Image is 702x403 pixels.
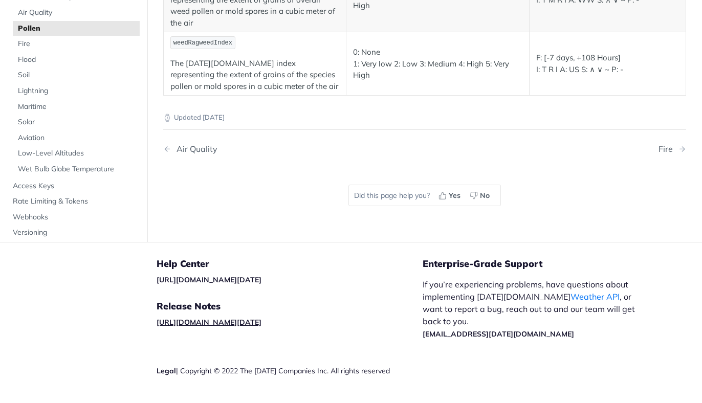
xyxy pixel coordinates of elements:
[171,144,217,154] div: Air Quality
[13,212,137,222] span: Webhooks
[480,190,490,201] span: No
[423,278,646,340] p: If you’re experiencing problems, have questions about implementing [DATE][DOMAIN_NAME] , or want ...
[163,134,686,164] nav: Pagination Controls
[353,47,522,81] p: 0: None 1: Very low 2: Low 3: Medium 4: High 5: Very High
[348,185,501,206] div: Did this page help you?
[8,210,140,225] a: Webhooks
[157,258,423,270] h5: Help Center
[170,58,339,93] p: The [DATE][DOMAIN_NAME] index representing the extent of grains of the species pollen or mold spo...
[18,71,137,81] span: Soil
[571,292,620,302] a: Weather API
[157,318,261,327] a: [URL][DOMAIN_NAME][DATE]
[18,102,137,112] span: Maritime
[18,8,137,18] span: Air Quality
[157,366,176,375] a: Legal
[13,83,140,99] a: Lightning
[18,39,137,49] span: Fire
[423,329,574,339] a: [EMAIL_ADDRESS][DATE][DOMAIN_NAME]
[449,190,460,201] span: Yes
[13,5,140,20] a: Air Quality
[157,366,423,376] div: | Copyright © 2022 The [DATE] Companies Inc. All rights reserved
[435,188,466,203] button: Yes
[18,133,137,143] span: Aviation
[163,113,686,123] p: Updated [DATE]
[18,164,137,174] span: Wet Bulb Globe Temperature
[536,52,679,75] p: F: [-7 days, +108 Hours] I: T R I A: US S: ∧ ∨ ~ P: -
[13,146,140,161] a: Low-Level Altitudes
[18,55,137,65] span: Flood
[13,130,140,146] a: Aviation
[8,241,140,256] a: Formats
[659,144,686,154] a: Next Page: Fire
[18,117,137,127] span: Solar
[157,300,423,312] h5: Release Notes
[18,24,137,34] span: Pollen
[13,21,140,36] a: Pollen
[8,194,140,209] a: Rate Limiting & Tokens
[8,178,140,194] a: Access Keys
[18,148,137,159] span: Low-Level Altitudes
[13,99,140,115] a: Maritime
[423,258,662,270] h5: Enterprise-Grade Support
[163,144,387,154] a: Previous Page: Air Quality
[13,228,137,238] span: Versioning
[13,68,140,83] a: Soil
[13,36,140,52] a: Fire
[659,144,678,154] div: Fire
[13,52,140,68] a: Flood
[13,196,137,207] span: Rate Limiting & Tokens
[13,181,137,191] span: Access Keys
[173,39,232,47] span: weedRagweedIndex
[13,115,140,130] a: Solar
[18,86,137,96] span: Lightning
[157,275,261,284] a: [URL][DOMAIN_NAME][DATE]
[466,188,495,203] button: No
[13,162,140,177] a: Wet Bulb Globe Temperature
[8,225,140,240] a: Versioning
